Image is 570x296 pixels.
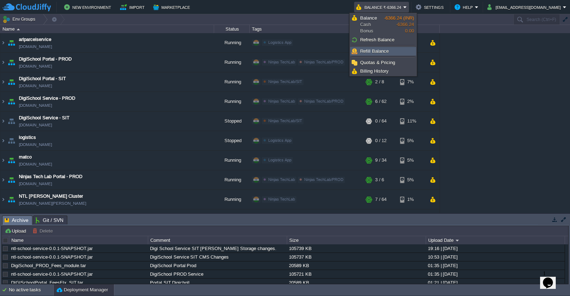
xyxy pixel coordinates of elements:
span: Refresh Balance [360,37,394,42]
div: 11% [400,111,423,131]
div: Running [214,170,250,189]
span: Logistics App [268,158,291,162]
span: Ninjas TechLab [268,60,295,64]
span: Ninjas TechLab [268,197,295,201]
span: Git / SVN [36,216,63,224]
img: AMDAwAAAACH5BAEAAAAALAAAAAABAAEAAAICRAEAOw== [0,151,6,170]
img: AMDAwAAAACH5BAEAAAAALAAAAAABAAEAAAICRAEAOw== [6,72,16,92]
div: Stopped [214,131,250,150]
img: AMDAwAAAACH5BAEAAAAALAAAAAABAAEAAAICRAEAOw== [6,190,16,209]
button: Import [120,3,147,11]
div: 7 / 36 [375,209,387,229]
span: Ninjas TechLab/PROD [304,60,343,64]
a: [DOMAIN_NAME] [19,63,52,70]
img: CloudJiffy [2,3,51,12]
a: ntl-school-service-0.0.1-SNAPSHOT.jar [11,271,93,277]
span: Ninjas TechLab/PROD [304,177,343,182]
span: Ninjas Tech Lab Portal - PROD [19,173,82,180]
button: [EMAIL_ADDRESS][DOMAIN_NAME] [487,3,563,11]
div: Status [214,25,249,33]
a: DIGISchoolPortal_FeesFIx_SIT.tar [11,280,83,285]
button: Balance ₹-6366.24 [356,3,403,11]
a: ntl-school-service-0.0.1-SNAPSHOT.jar [11,246,93,251]
span: Logistics App [268,40,291,45]
span: Ninjas TechLab/PROD [304,99,343,103]
div: Name [1,25,214,33]
div: Running [214,151,250,170]
a: arlparcelservice [19,36,51,43]
img: AMDAwAAAACH5BAEAAAAALAAAAAABAAEAAAICRAEAOw== [6,33,16,52]
img: AMDAwAAAACH5BAEAAAAALAAAAAABAAEAAAICRAEAOw== [6,151,16,170]
div: 7% [400,72,423,92]
div: Running [214,209,250,229]
span: Archive [5,216,28,225]
div: 4% [400,209,423,229]
img: AMDAwAAAACH5BAEAAAAALAAAAAABAAEAAAICRAEAOw== [6,209,16,229]
div: 105739 KB [287,244,425,253]
img: AMDAwAAAACH5BAEAAAAALAAAAAABAAEAAAICRAEAOw== [0,170,6,189]
a: NTL [PERSON_NAME] Cluster [19,193,83,200]
img: AMDAwAAAACH5BAEAAAAALAAAAAABAAEAAAICRAEAOw== [17,28,20,30]
div: Running [214,72,250,92]
div: Upload Date [426,236,565,244]
a: Refill Balance [351,47,416,55]
span: Ninjas TechLab/SIT [268,79,302,84]
span: Billing History [360,68,389,74]
span: Ninjas TechLab [268,99,295,103]
a: DigiSchool Service - PROD [19,95,75,102]
a: Quotas & Pricing [351,59,416,67]
a: Refresh Balance [351,36,416,44]
a: logistics [19,134,36,141]
div: Portal SIT Digicholl [148,279,286,287]
iframe: chat widget [540,268,563,289]
a: [DOMAIN_NAME] [19,141,52,148]
span: -6366.24 0.00 [384,15,414,33]
a: [DOMAIN_NAME][PERSON_NAME] [19,200,86,207]
div: Running [214,53,250,72]
a: DigiSchool Service - SIT [19,114,69,121]
div: DigiSchool Service SIT CMS Changes [148,253,286,261]
div: Name [10,236,148,244]
div: 20589 KB [287,279,425,287]
div: 105721 KB [287,270,425,278]
button: New Environment [64,3,113,11]
button: Help [455,3,475,11]
button: Marketplace [153,3,192,11]
a: [DOMAIN_NAME] [19,82,52,89]
a: BalanceCashBonus-6366.24 (INR)-6366.240.00 [351,14,416,35]
div: 7 / 64 [375,190,387,209]
div: 5% [400,151,423,170]
span: DigiSchool Portal - PROD [19,56,72,63]
a: ntl-school-service-0.0.1-SNAPSHOT.jar [11,254,93,260]
div: Running [214,190,250,209]
a: matco [19,154,32,161]
button: Settings [416,3,446,11]
div: 10:53 | [DATE] [426,253,564,261]
button: Delete [32,228,55,234]
div: DigiSchool Portal Prod [148,261,286,270]
img: AMDAwAAAACH5BAEAAAAALAAAAAABAAEAAAICRAEAOw== [0,111,6,131]
div: DigiSchool PROD Service [148,270,286,278]
a: [DOMAIN_NAME] [19,102,52,109]
span: Balance [360,15,377,21]
div: Tags [250,25,363,33]
div: 6 / 62 [375,92,387,111]
div: 2% [400,92,423,111]
div: 0 / 12 [375,131,387,150]
span: Ninjas TechLab/SIT [268,119,302,123]
div: 19:16 | [DATE] [426,244,564,253]
span: Logistics App [268,138,291,142]
img: AMDAwAAAACH5BAEAAAAALAAAAAABAAEAAAICRAEAOw== [6,131,16,150]
img: AMDAwAAAACH5BAEAAAAALAAAAAABAAEAAAICRAEAOw== [0,33,6,52]
div: 2 / 8 [375,72,384,92]
span: DigiSchool Portal - SIT [19,75,66,82]
a: [DOMAIN_NAME] [19,121,52,129]
a: pragatitp [19,212,37,219]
